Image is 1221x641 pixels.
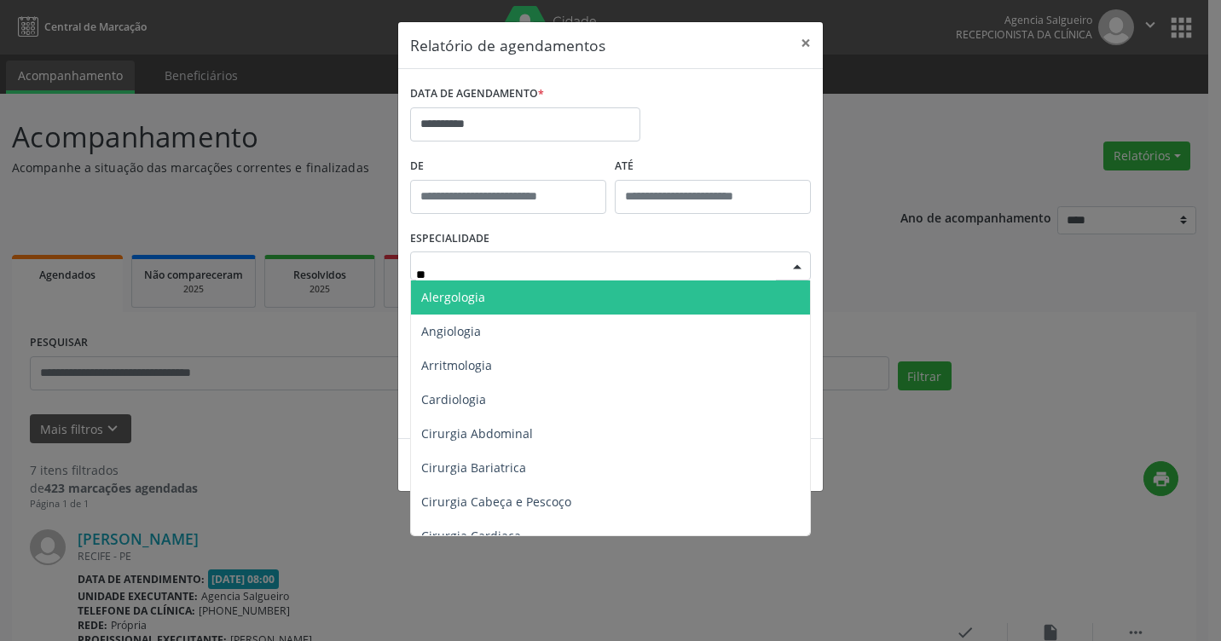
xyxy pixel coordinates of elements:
[421,289,485,305] span: Alergologia
[421,391,486,407] span: Cardiologia
[410,81,544,107] label: DATA DE AGENDAMENTO
[421,528,521,544] span: Cirurgia Cardiaca
[421,425,533,442] span: Cirurgia Abdominal
[421,357,492,373] span: Arritmologia
[421,459,526,476] span: Cirurgia Bariatrica
[615,153,811,180] label: ATÉ
[421,494,571,510] span: Cirurgia Cabeça e Pescoço
[789,22,823,64] button: Close
[410,34,605,56] h5: Relatório de agendamentos
[421,323,481,339] span: Angiologia
[410,153,606,180] label: De
[410,226,489,252] label: ESPECIALIDADE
